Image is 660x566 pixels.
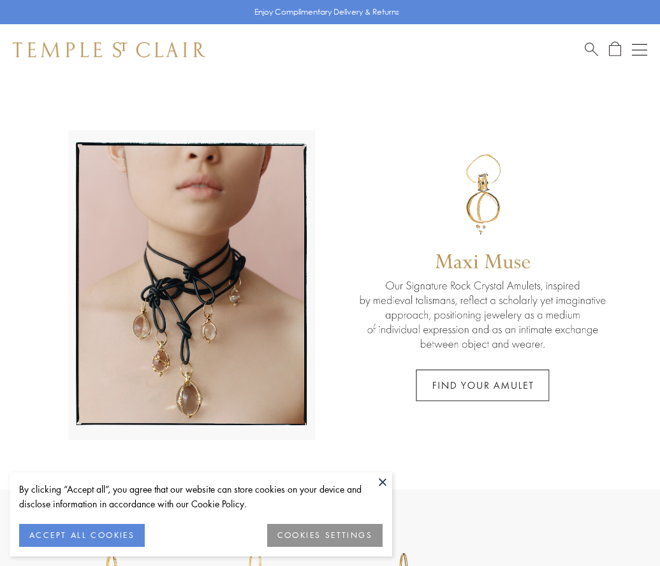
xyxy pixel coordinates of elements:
img: Temple St. Clair [13,42,205,57]
button: ACCEPT ALL COOKIES [19,524,145,547]
button: Open navigation [632,42,647,57]
div: By clicking “Accept all”, you agree that our website can store cookies on your device and disclos... [19,482,383,511]
p: Enjoy Complimentary Delivery & Returns [254,6,399,18]
button: COOKIES SETTINGS [267,524,383,547]
a: Open Shopping Bag [609,41,621,57]
a: Search [585,41,598,57]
